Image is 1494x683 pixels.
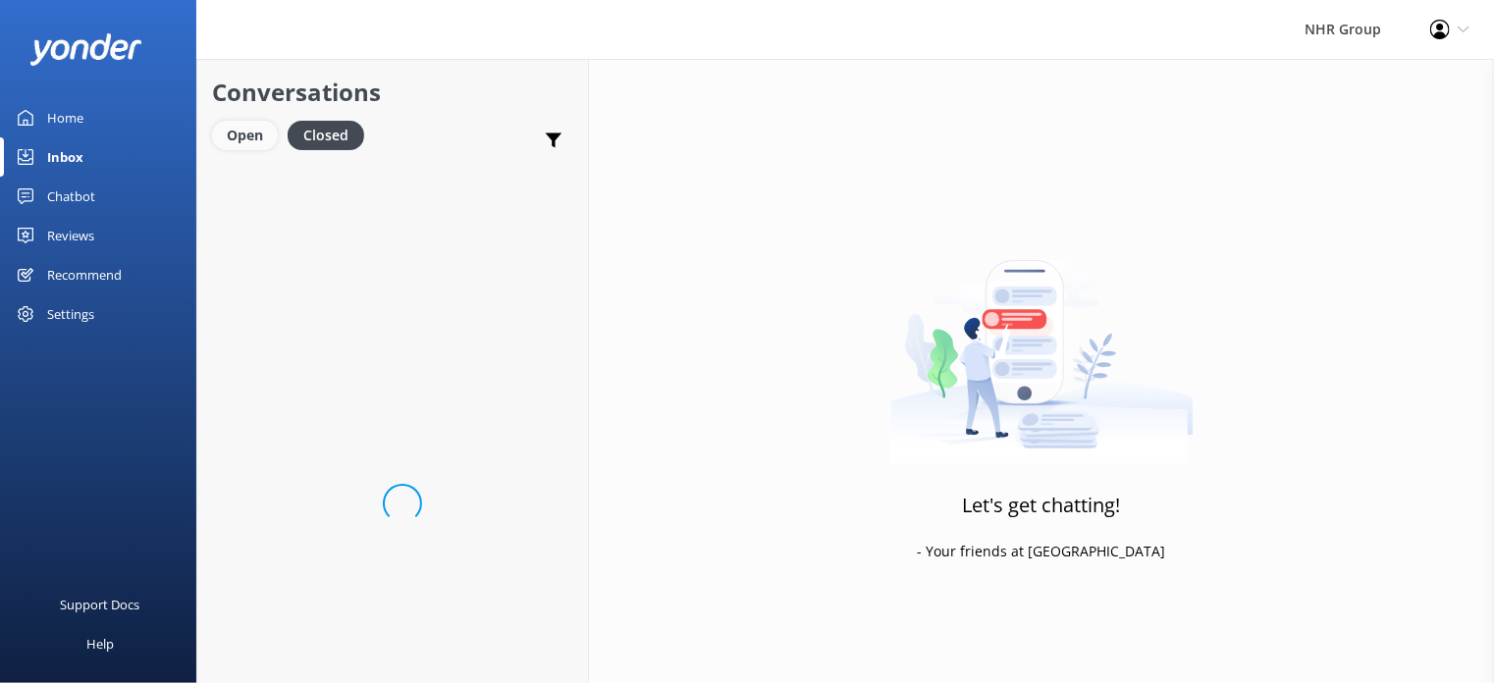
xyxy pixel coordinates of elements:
div: Open [212,121,278,150]
a: Closed [288,124,374,145]
img: artwork of a man stealing a conversation from at giant smartphone [890,219,1194,464]
div: Help [86,624,114,663]
div: Chatbot [47,177,95,216]
div: Home [47,98,83,137]
div: Settings [47,294,94,334]
h2: Conversations [212,74,573,111]
div: Inbox [47,137,83,177]
h3: Let's get chatting! [963,490,1121,521]
img: yonder-white-logo.png [29,33,142,66]
div: Recommend [47,255,122,294]
div: Closed [288,121,364,150]
div: Reviews [47,216,94,255]
p: - Your friends at [GEOGRAPHIC_DATA] [918,541,1166,562]
a: Open [212,124,288,145]
div: Support Docs [61,585,140,624]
